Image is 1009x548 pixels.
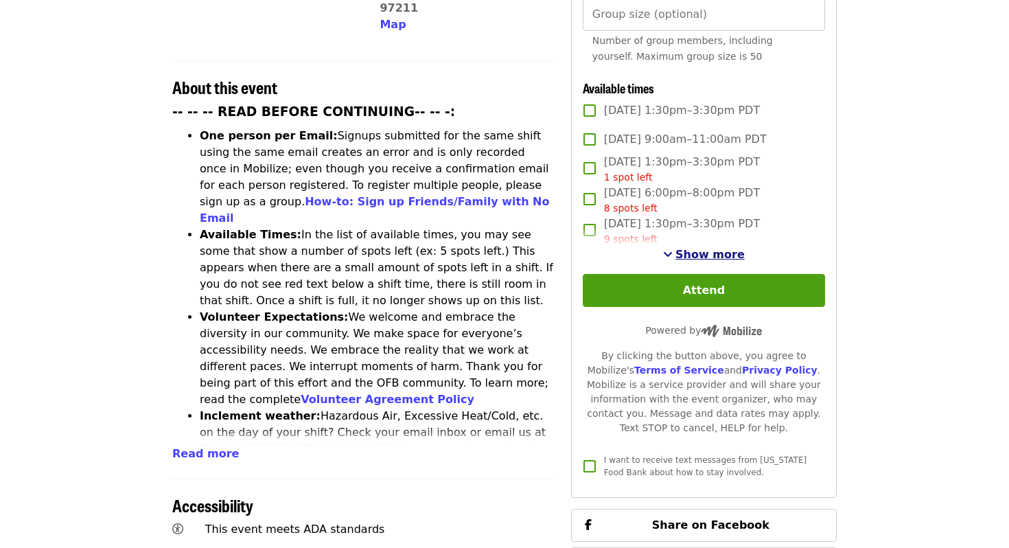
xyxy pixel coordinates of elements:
span: I want to receive text messages from [US_STATE] Food Bank about how to stay involved. [604,455,807,477]
button: Attend [583,274,825,307]
button: Map [380,16,406,33]
span: 9 spots left [604,233,658,244]
strong: One person per Email: [200,129,338,142]
span: [DATE] 6:00pm–8:00pm PDT [604,185,760,216]
a: Privacy Policy [742,365,817,376]
span: 8 spots left [604,203,658,214]
a: How-to: Sign up Friends/Family with No Email [200,195,550,225]
li: We welcome and embrace the diversity in our community. We make space for everyone’s accessibility... [200,309,555,408]
button: See more timeslots [663,247,745,263]
span: Read more [172,447,239,460]
a: Terms of Service [634,365,724,376]
img: Powered by Mobilize [701,325,762,337]
span: Number of group members, including yourself. Maximum group size is 50 [592,35,773,62]
span: [DATE] 1:30pm–3:30pm PDT [604,216,760,247]
span: [DATE] 1:30pm–3:30pm PDT [604,154,760,185]
span: Powered by [645,325,762,336]
li: In the list of available times, you may see some that show a number of spots left (ex: 5 spots le... [200,227,555,309]
span: Accessibility [172,493,253,517]
strong: Volunteer Expectations: [200,310,349,323]
span: [DATE] 1:30pm–3:30pm PDT [604,102,760,119]
button: Share on Facebook [571,509,837,542]
a: Volunteer Agreement Policy [301,393,474,406]
strong: Available Times: [200,228,301,241]
button: Read more [172,446,239,462]
span: [DATE] 9:00am–11:00am PDT [604,131,767,148]
span: Available times [583,79,654,97]
strong: Inclement weather: [200,409,321,422]
span: Share on Facebook [652,518,769,532]
li: Hazardous Air, Excessive Heat/Cold, etc. on the day of your shift? Check your email inbox or emai... [200,408,555,490]
strong: -- -- -- READ BEFORE CONTINUING-- -- -: [172,104,455,119]
span: Show more [675,248,745,261]
div: By clicking the button above, you agree to Mobilize's and . Mobilize is a service provider and wi... [583,349,825,435]
span: Map [380,18,406,31]
span: This event meets ADA standards [205,523,385,536]
span: About this event [172,75,277,99]
li: Signups submitted for the same shift using the same email creates an error and is only recorded o... [200,128,555,227]
i: universal-access icon [172,523,183,536]
span: 1 spot left [604,172,653,183]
